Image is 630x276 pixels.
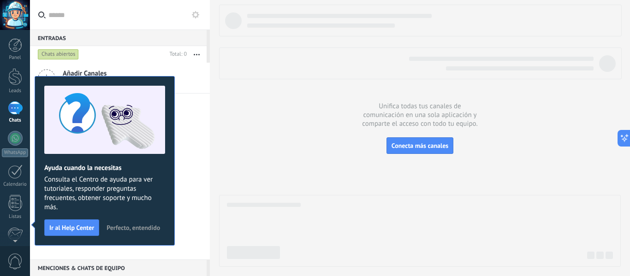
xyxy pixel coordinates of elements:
div: Listas [2,214,29,220]
div: Panel [2,55,29,61]
button: Perfecto, entendido [102,221,164,235]
span: Perfecto, entendido [107,224,160,231]
div: Leads [2,88,29,94]
div: Total: 0 [166,50,187,59]
div: Calendario [2,182,29,188]
div: Chats abiertos [38,49,79,60]
div: WhatsApp [2,148,28,157]
div: Entradas [30,29,207,46]
span: Consulta el Centro de ayuda para ver tutoriales, responder preguntas frecuentes, obtener soporte ... [44,175,165,212]
span: Conecta más canales [392,141,448,150]
span: Añadir Canales [63,69,174,78]
div: Menciones & Chats de equipo [30,259,207,276]
div: Chats [2,117,29,123]
button: Ir al Help Center [44,219,99,236]
h2: Ayuda cuando la necesitas [44,164,165,172]
span: Ir al Help Center [49,224,94,231]
button: Conecta más canales [386,137,453,154]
